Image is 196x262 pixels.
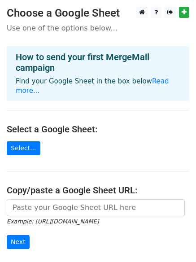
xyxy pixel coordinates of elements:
[7,218,99,225] small: Example: [URL][DOMAIN_NAME]
[7,141,40,155] a: Select...
[7,235,30,249] input: Next
[7,7,189,20] h3: Choose a Google Sheet
[7,185,189,196] h4: Copy/paste a Google Sheet URL:
[16,77,169,95] a: Read more...
[7,124,189,135] h4: Select a Google Sheet:
[7,23,189,33] p: Use one of the options below...
[7,199,185,216] input: Paste your Google Sheet URL here
[16,77,180,96] p: Find your Google Sheet in the box below
[16,52,180,73] h4: How to send your first MergeMail campaign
